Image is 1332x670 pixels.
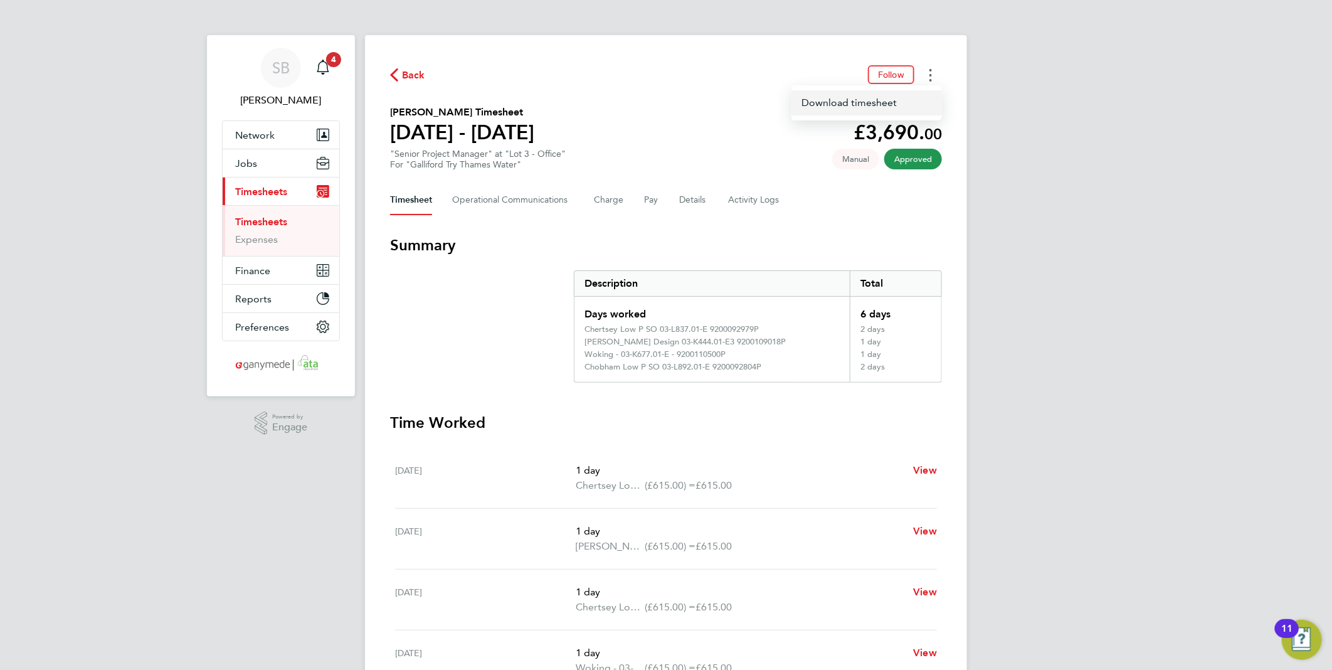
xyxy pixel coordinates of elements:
button: Pay [644,185,659,215]
div: 2 days [850,362,941,382]
h3: Summary [390,235,942,255]
a: 4 [310,48,336,88]
span: 00 [924,125,942,143]
span: Samantha Briggs [222,93,340,108]
a: View [913,646,937,661]
span: SB [272,60,290,76]
div: Days worked [574,297,850,324]
div: Chobham Low P SO 03-L892.01-E 9200092804P [584,362,761,372]
div: [DATE] [395,524,576,554]
button: Preferences [223,313,339,341]
span: Powered by [272,412,307,422]
span: Timesheets [235,186,287,198]
button: Charge [594,185,624,215]
button: Follow [868,65,914,84]
a: Go to home page [222,354,340,374]
span: Follow [878,69,904,80]
button: Finance [223,257,339,284]
span: Engage [272,422,307,433]
img: ganymedesolutions-logo-retina.png [232,354,330,374]
div: Timesheets [223,205,339,256]
span: (£615.00) = [645,601,695,613]
span: This timesheet was manually created. [832,149,879,169]
span: £615.00 [695,479,732,491]
div: [DATE] [395,585,576,615]
span: Chertsey Low P SO 03-L837.01-E 9200092979P [576,478,645,493]
div: "Senior Project Manager" at "Lot 3 - Office" [390,149,566,170]
span: Back [402,68,425,83]
a: Timesheets Menu [791,90,942,115]
div: 1 day [850,337,941,349]
a: Powered byEngage [255,412,308,435]
span: [PERSON_NAME] Design 03-K444.01-E3 9200109018P [576,539,645,554]
span: View [913,464,937,476]
div: 1 day [850,349,941,362]
a: Timesheets [235,216,287,228]
button: Back [390,67,425,83]
div: [DATE] [395,463,576,493]
button: Activity Logs [728,185,781,215]
span: Chertsey Low P SO 03-L837.01-E 9200092979P [576,600,645,615]
div: 11 [1281,629,1292,645]
span: Network [235,129,275,141]
a: Expenses [235,233,278,245]
button: Operational Communications [452,185,574,215]
h3: Time Worked [390,413,942,433]
button: Open Resource Center, 11 new notifications [1282,620,1322,660]
p: 1 day [576,524,903,539]
p: 1 day [576,585,903,600]
button: Details [679,185,708,215]
button: Network [223,121,339,149]
div: Woking - 03-K677.01-E - 9200110500P [584,349,726,359]
a: View [913,463,937,478]
span: This timesheet has been approved. [884,149,942,169]
div: Chertsey Low P SO 03-L837.01-E 9200092979P [584,324,759,334]
span: View [913,525,937,537]
span: (£615.00) = [645,479,695,491]
div: [PERSON_NAME] Design 03-K444.01-E3 9200109018P [584,337,786,347]
div: Summary [574,270,942,383]
span: Reports [235,293,272,305]
nav: Main navigation [207,35,355,396]
button: Timesheets [223,178,339,205]
span: Jobs [235,157,257,169]
span: £615.00 [695,540,732,552]
p: 1 day [576,646,903,661]
div: For "Galliford Try Thames Water" [390,159,566,170]
a: View [913,524,937,539]
button: Timesheets Menu [919,65,942,85]
h1: [DATE] - [DATE] [390,120,534,145]
button: Timesheet [390,185,432,215]
span: £615.00 [695,601,732,613]
div: Description [574,271,850,296]
a: View [913,585,937,600]
span: View [913,586,937,598]
app-decimal: £3,690. [854,120,942,144]
span: Preferences [235,321,289,333]
div: 6 days [850,297,941,324]
span: Finance [235,265,270,277]
div: Total [850,271,941,296]
span: View [913,647,937,659]
a: SB[PERSON_NAME] [222,48,340,108]
span: 4 [326,52,341,67]
button: Jobs [223,149,339,177]
span: (£615.00) = [645,540,695,552]
h2: [PERSON_NAME] Timesheet [390,105,534,120]
p: 1 day [576,463,903,478]
button: Reports [223,285,339,312]
div: 2 days [850,324,941,337]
